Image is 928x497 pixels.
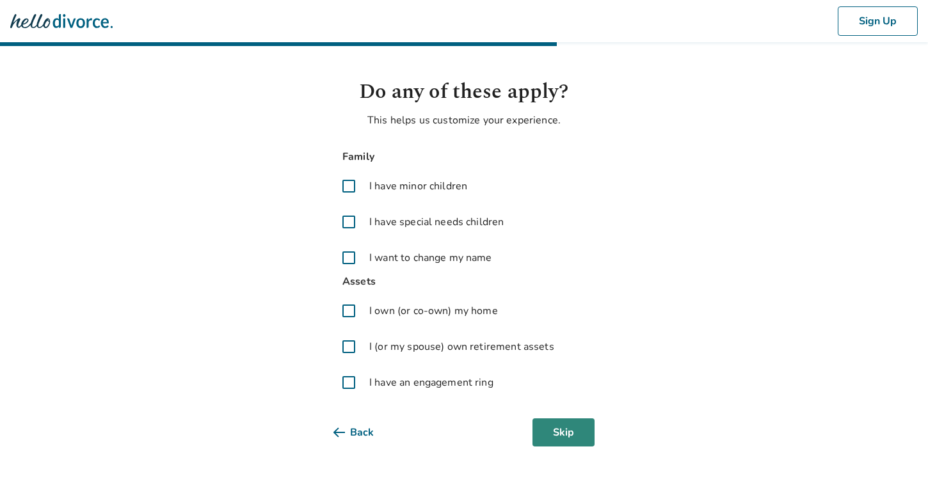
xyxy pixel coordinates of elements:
span: I own (or co-own) my home [369,303,498,319]
span: Family [333,148,595,166]
img: Hello Divorce Logo [10,8,113,34]
span: I have an engagement ring [369,375,493,390]
span: I want to change my name [369,250,492,265]
span: I have minor children [369,178,467,194]
span: Assets [333,273,595,290]
span: I (or my spouse) own retirement assets [369,339,554,354]
p: This helps us customize your experience. [333,113,595,128]
button: Skip [532,418,595,446]
iframe: Chat Widget [864,436,928,497]
h1: Do any of these apply? [333,77,595,107]
button: Sign Up [838,6,918,36]
button: Back [333,418,394,446]
span: I have special needs children [369,214,504,230]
